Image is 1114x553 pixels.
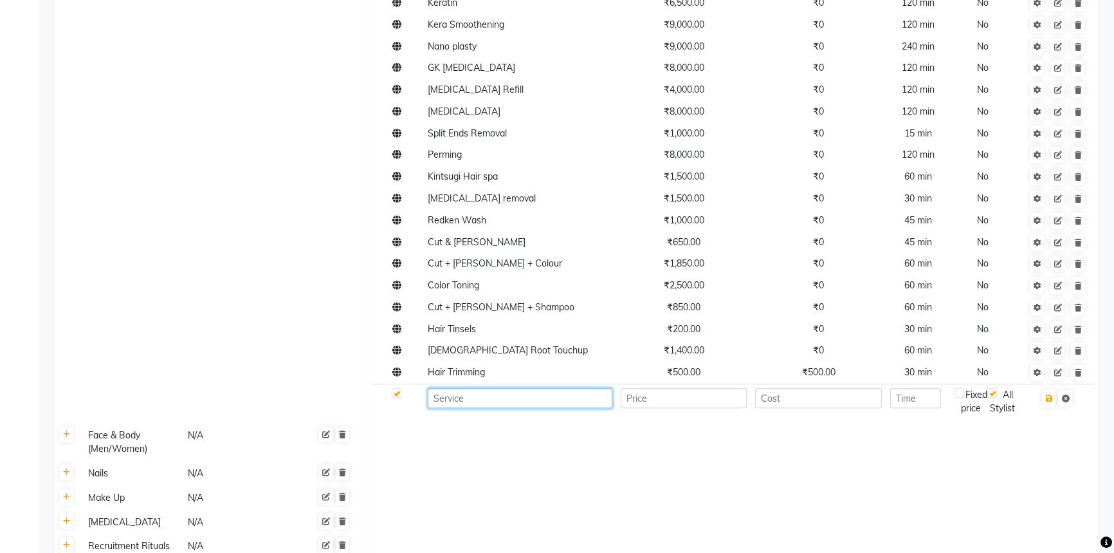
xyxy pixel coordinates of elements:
span: ₹0 [813,192,824,204]
span: ₹0 [813,301,824,313]
span: ₹0 [813,127,824,139]
span: 15 min [904,127,932,139]
div: Fixed price [954,388,988,415]
span: GK [MEDICAL_DATA] [428,62,515,73]
span: ₹9,000.00 [664,41,704,52]
span: [MEDICAL_DATA] Refill [428,84,524,95]
span: No [977,62,989,73]
div: Nails [83,465,181,482]
span: 30 min [904,366,932,378]
span: Kera Smoothening [428,19,504,30]
span: 240 min [902,41,935,52]
div: Face & Body (Men/Women) [83,427,181,457]
span: 60 min [904,344,932,356]
span: ₹850.00 [667,301,700,313]
span: No [977,19,989,30]
input: Service [428,388,612,408]
span: ₹650.00 [667,236,700,248]
span: ₹0 [813,236,824,248]
div: N/A [187,490,284,506]
span: No [977,258,989,269]
div: All Stylist [987,388,1017,415]
div: N/A [187,465,284,482]
span: ₹500.00 [667,366,700,378]
span: 60 min [904,171,932,182]
span: ₹9,000.00 [664,19,704,30]
span: ₹0 [813,171,824,182]
span: ₹0 [813,84,824,95]
span: No [977,171,989,182]
div: N/A [187,514,284,530]
span: 120 min [902,19,935,30]
span: Redken Wash [428,214,486,226]
span: ₹0 [813,41,824,52]
span: ₹1,850.00 [664,258,704,269]
input: Price [621,388,747,408]
span: Hair Tinsels [428,323,476,335]
span: Cut + [PERSON_NAME] + Shampoo [428,301,574,313]
span: Hair Trimming [428,366,485,378]
span: Color Toning [428,279,479,291]
div: [MEDICAL_DATA] [83,514,181,530]
span: Nano plasty [428,41,477,52]
span: No [977,279,989,291]
span: ₹0 [813,214,824,226]
span: ₹2,500.00 [664,279,704,291]
span: No [977,106,989,117]
span: ₹0 [813,344,824,356]
span: No [977,192,989,204]
span: ₹0 [813,106,824,117]
span: ₹1,000.00 [664,214,704,226]
span: 120 min [902,62,935,73]
span: No [977,84,989,95]
span: No [977,366,989,378]
span: No [977,127,989,139]
span: ₹0 [813,62,824,73]
span: ₹0 [813,258,824,269]
span: ₹1,500.00 [664,171,704,182]
span: Cut & [PERSON_NAME] [428,236,525,248]
span: 45 min [904,214,932,226]
span: No [977,41,989,52]
span: 30 min [904,192,932,204]
span: No [977,323,989,335]
div: Make Up [83,490,181,506]
span: ₹500.00 [801,366,835,378]
span: 120 min [902,106,935,117]
span: 120 min [902,149,935,160]
span: ₹1,500.00 [664,192,704,204]
span: ₹0 [813,19,824,30]
span: 120 min [902,84,935,95]
input: Cost [755,388,882,408]
span: No [977,301,989,313]
span: No [977,236,989,248]
span: 60 min [904,279,932,291]
span: ₹1,000.00 [664,127,704,139]
span: No [977,214,989,226]
span: Kintsugi Hair spa [428,171,498,182]
span: 30 min [904,323,932,335]
span: Cut + [PERSON_NAME] + Colour [428,258,562,269]
span: 45 min [904,236,932,248]
span: ₹200.00 [667,323,700,335]
span: ₹4,000.00 [664,84,704,95]
span: [MEDICAL_DATA] removal [428,192,536,204]
input: Time [890,388,941,408]
span: ₹8,000.00 [664,106,704,117]
span: Split Ends Removal [428,127,507,139]
span: [DEMOGRAPHIC_DATA] Root Touchup [428,344,588,356]
span: ₹8,000.00 [664,62,704,73]
span: Perming [428,149,462,160]
span: 60 min [904,301,932,313]
span: No [977,344,989,356]
span: ₹8,000.00 [664,149,704,160]
span: ₹0 [813,149,824,160]
span: 60 min [904,258,932,269]
span: No [977,149,989,160]
span: ₹1,400.00 [664,344,704,356]
span: ₹0 [813,279,824,291]
span: ₹0 [813,323,824,335]
div: N/A [187,427,284,457]
span: [MEDICAL_DATA] [428,106,500,117]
